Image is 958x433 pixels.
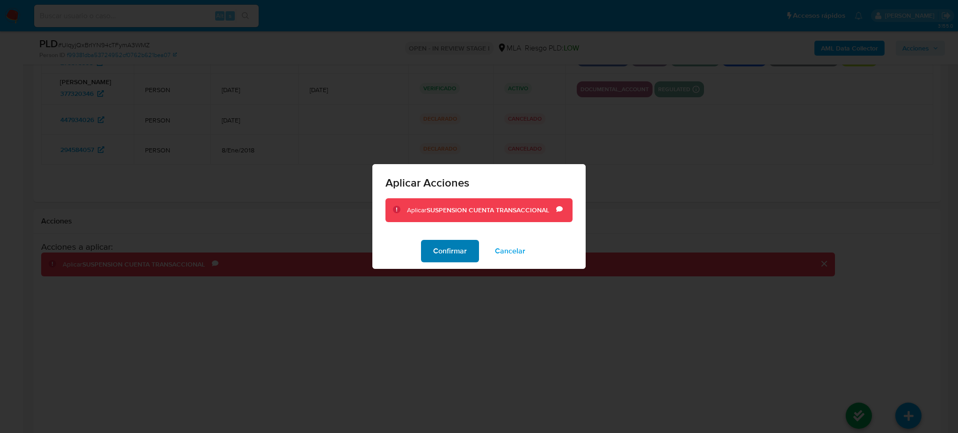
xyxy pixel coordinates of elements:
[407,206,556,215] div: Aplicar
[385,177,573,188] span: Aplicar Acciones
[433,241,467,261] span: Confirmar
[421,240,479,262] button: Confirmar
[483,240,537,262] button: Cancelar
[495,241,525,261] span: Cancelar
[427,205,549,215] b: SUSPENSION CUENTA TRANSACCIONAL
